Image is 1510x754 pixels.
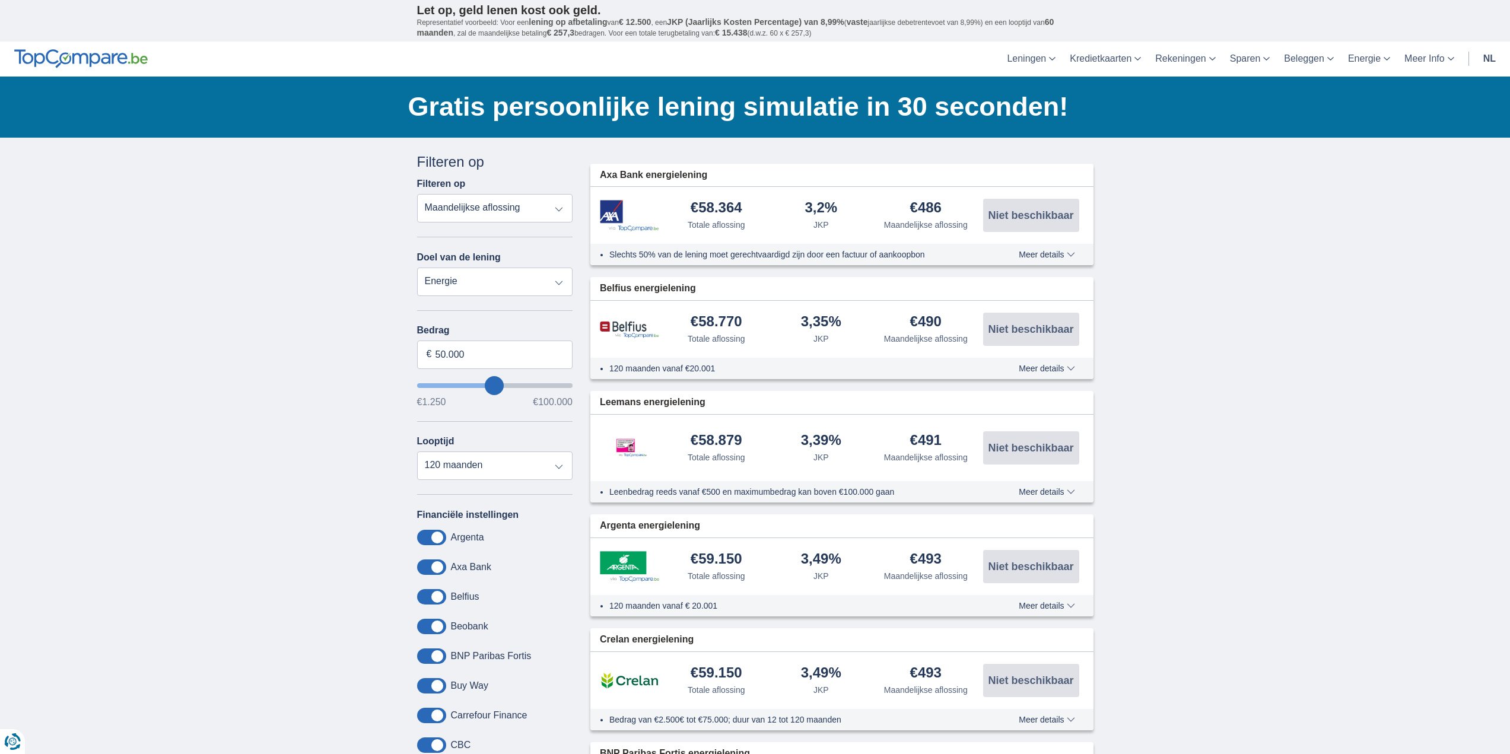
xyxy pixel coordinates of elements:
[451,740,471,750] label: CBC
[600,321,659,338] img: product.pl.alt Belfius
[451,710,527,721] label: Carrefour Finance
[600,633,694,647] span: Crelan energielening
[417,397,446,407] span: €1.250
[451,680,488,691] label: Buy Way
[417,17,1054,37] span: 60 maanden
[533,397,573,407] span: €100.000
[609,362,975,374] li: 120 maanden vanaf €20.001
[1019,488,1075,496] span: Meer details
[609,600,975,612] li: 120 maanden vanaf € 20.001
[813,684,829,696] div: JKP
[847,17,868,27] span: vaste
[691,201,742,217] div: €58.364
[910,666,942,682] div: €493
[1010,601,1083,610] button: Meer details
[667,17,844,27] span: JKP (Jaarlijks Kosten Percentage) van 8,99%
[988,675,1073,686] span: Niet beschikbaar
[805,201,837,217] div: 3,2%
[1010,250,1083,259] button: Meer details
[1476,42,1503,77] a: nl
[417,510,519,520] label: Financiële instellingen
[813,451,829,463] div: JKP
[529,17,607,27] span: lening op afbetaling
[417,383,573,388] input: wantToBorrow
[884,333,968,345] div: Maandelijkse aflossing
[609,249,975,260] li: Slechts 50% van de lening moet gerechtvaardigd zijn door een factuur of aankoopbon
[417,325,573,336] label: Bedrag
[417,152,573,172] div: Filteren op
[1019,602,1075,610] span: Meer details
[451,651,532,661] label: BNP Paribas Fortis
[910,314,942,330] div: €490
[813,219,829,231] div: JKP
[801,314,841,330] div: 3,35%
[988,210,1073,221] span: Niet beschikbaar
[910,552,942,568] div: €493
[688,219,745,231] div: Totale aflossing
[801,433,841,449] div: 3,39%
[884,219,968,231] div: Maandelijkse aflossing
[1223,42,1277,77] a: Sparen
[688,684,745,696] div: Totale aflossing
[1010,364,1083,373] button: Meer details
[427,348,432,361] span: €
[1019,250,1075,259] span: Meer details
[408,88,1093,125] h1: Gratis persoonlijke lening simulatie in 30 seconden!
[1019,364,1075,373] span: Meer details
[417,252,501,263] label: Doel van de lening
[691,433,742,449] div: €58.879
[451,532,484,543] label: Argenta
[600,168,707,182] span: Axa Bank energielening
[609,714,975,726] li: Bedrag van €2.500€ tot €75.000; duur van 12 tot 120 maanden
[1397,42,1461,77] a: Meer Info
[600,396,705,409] span: Leemans energielening
[417,179,466,189] label: Filteren op
[813,570,829,582] div: JKP
[884,684,968,696] div: Maandelijkse aflossing
[983,550,1079,583] button: Niet beschikbaar
[983,431,1079,465] button: Niet beschikbaar
[619,17,651,27] span: € 12.500
[609,486,975,498] li: Leenbedrag reeds vanaf €500 en maximumbedrag kan boven €100.000 gaan
[417,3,1093,17] p: Let op, geld lenen kost ook geld.
[988,443,1073,453] span: Niet beschikbaar
[1010,715,1083,724] button: Meer details
[688,333,745,345] div: Totale aflossing
[1148,42,1222,77] a: Rekeningen
[600,200,659,231] img: product.pl.alt Axa Bank
[451,621,488,632] label: Beobank
[1063,42,1148,77] a: Kredietkaarten
[451,562,491,572] label: Axa Bank
[1277,42,1341,77] a: Beleggen
[983,199,1079,232] button: Niet beschikbaar
[691,666,742,682] div: €59.150
[1341,42,1397,77] a: Energie
[546,28,574,37] span: € 257,3
[600,551,659,582] img: product.pl.alt Argenta
[983,313,1079,346] button: Niet beschikbaar
[600,282,696,295] span: Belfius energielening
[417,436,454,447] label: Looptijd
[600,519,700,533] span: Argenta energielening
[715,28,748,37] span: € 15.438
[688,570,745,582] div: Totale aflossing
[910,433,942,449] div: €491
[451,591,479,602] label: Belfius
[983,664,1079,697] button: Niet beschikbaar
[813,333,829,345] div: JKP
[1010,487,1083,497] button: Meer details
[600,427,659,469] img: product.pl.alt Leemans Kredieten
[1019,715,1075,724] span: Meer details
[688,451,745,463] div: Totale aflossing
[691,314,742,330] div: €58.770
[691,552,742,568] div: €59.150
[988,561,1073,572] span: Niet beschikbaar
[988,324,1073,335] span: Niet beschikbaar
[417,17,1093,39] p: Representatief voorbeeld: Voor een van , een ( jaarlijkse debetrentevoet van 8,99%) en een loopti...
[600,666,659,695] img: product.pl.alt Crelan
[801,666,841,682] div: 3,49%
[801,552,841,568] div: 3,49%
[14,49,148,68] img: TopCompare
[910,201,942,217] div: €486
